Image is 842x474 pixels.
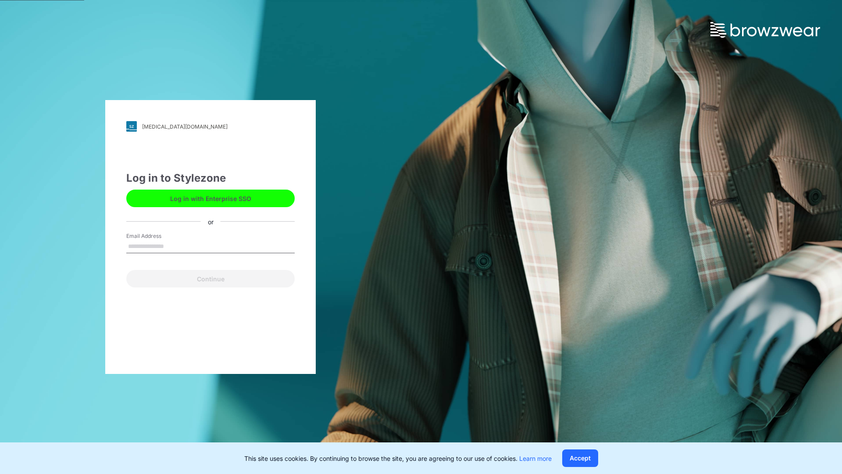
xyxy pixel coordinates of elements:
[201,217,221,226] div: or
[710,22,820,38] img: browzwear-logo.73288ffb.svg
[126,232,188,240] label: Email Address
[142,123,228,130] div: [MEDICAL_DATA][DOMAIN_NAME]
[126,121,137,132] img: svg+xml;base64,PHN2ZyB3aWR0aD0iMjgiIGhlaWdodD0iMjgiIHZpZXdCb3g9IjAgMCAyOCAyOCIgZmlsbD0ibm9uZSIgeG...
[562,449,598,467] button: Accept
[519,455,552,462] a: Learn more
[244,454,552,463] p: This site uses cookies. By continuing to browse the site, you are agreeing to our use of cookies.
[126,170,295,186] div: Log in to Stylezone
[126,121,295,132] a: [MEDICAL_DATA][DOMAIN_NAME]
[126,190,295,207] button: Log in with Enterprise SSO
